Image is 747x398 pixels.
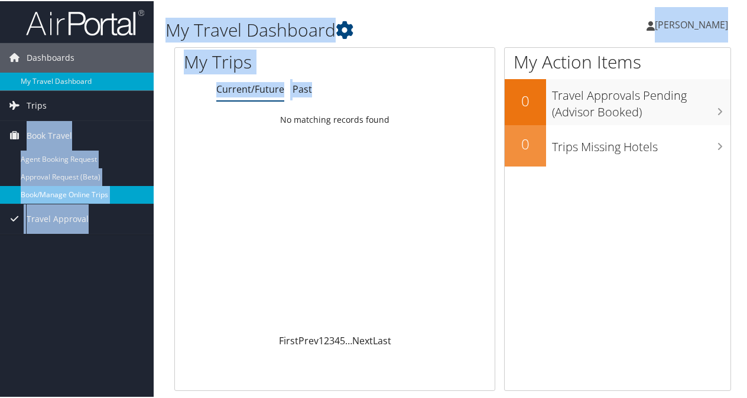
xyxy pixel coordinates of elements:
[184,48,353,73] h1: My Trips
[324,333,329,346] a: 2
[552,80,730,119] h3: Travel Approvals Pending (Advisor Booked)
[27,120,72,149] span: Book Travel
[647,6,740,41] a: [PERSON_NAME]
[319,333,324,346] a: 1
[175,108,495,129] td: No matching records found
[216,81,284,94] a: Current/Future
[505,48,730,73] h1: My Action Items
[27,42,74,71] span: Dashboards
[298,333,319,346] a: Prev
[26,8,144,35] img: airportal-logo.png
[345,333,352,346] span: …
[334,333,340,346] a: 4
[27,203,89,233] span: Travel Approval
[505,124,730,165] a: 0Trips Missing Hotels
[505,133,546,153] h2: 0
[505,90,546,110] h2: 0
[329,333,334,346] a: 3
[505,78,730,123] a: 0Travel Approvals Pending (Advisor Booked)
[373,333,391,346] a: Last
[655,17,728,30] span: [PERSON_NAME]
[352,333,373,346] a: Next
[279,333,298,346] a: First
[27,90,47,119] span: Trips
[293,81,312,94] a: Past
[340,333,345,346] a: 5
[165,17,548,41] h1: My Travel Dashboard
[552,132,730,154] h3: Trips Missing Hotels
